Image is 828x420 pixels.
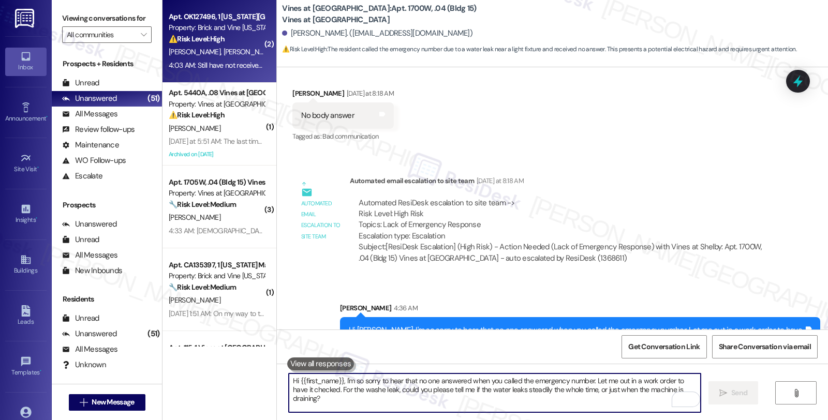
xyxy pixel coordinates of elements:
a: Leads [5,302,47,330]
div: Property: Vines at [GEOGRAPHIC_DATA] [169,99,264,110]
button: Send [708,381,759,404]
strong: ⚠️ Risk Level: High [169,110,225,119]
div: Review follow-ups [62,124,135,135]
strong: 🔧 Risk Level: Medium [169,282,236,292]
textarea: To enrich screen reader interactions, please activate Accessibility in Grammarly extension settings [289,373,701,412]
div: Maintenance [62,140,119,151]
div: No body answer [301,110,354,121]
div: 4:33 AM: [DEMOGRAPHIC_DATA] will be at the office in ten minutes [169,226,369,235]
span: Send [731,387,747,398]
div: All Messages [62,250,117,261]
div: Escalate [62,171,102,182]
div: Apt. 1705W, .04 (Bldg 15) Vines at [GEOGRAPHIC_DATA] [169,177,264,188]
div: Subject: [ResiDesk Escalation] (High Risk) - Action Needed (Lack of Emergency Response) with Vine... [359,242,764,264]
div: All Messages [62,344,117,355]
div: Unread [62,78,99,88]
div: Apt. 115, 1 Vines at [GEOGRAPHIC_DATA] [169,342,264,353]
div: Automated email escalation to site team [301,198,342,243]
div: [DATE] at 8:18 AM [344,88,394,99]
input: All communities [67,26,135,43]
div: Automated ResiDesk escalation to site team -> Risk Level: High Risk Topics: Lack of Emergency Res... [359,198,764,242]
div: Residents [52,294,162,305]
div: Unanswered [62,328,117,339]
div: [DATE] at 8:18 AM [474,175,524,186]
span: • [46,113,48,121]
i:  [792,389,800,397]
strong: ⚠️ Risk Level: High [282,45,327,53]
div: (51) [145,326,162,342]
div: Property: Brick and Vine [US_STATE] [169,271,264,281]
div: Property: Brick and Vine [US_STATE][GEOGRAPHIC_DATA] [169,22,264,33]
div: All Messages [62,109,117,119]
span: [PERSON_NAME] [169,295,220,305]
span: • [40,367,41,374]
a: Inbox [5,48,47,76]
span: New Message [92,397,134,408]
div: Apt. CA135397, 1 [US_STATE] Market [169,260,264,271]
div: Unread [62,313,99,324]
div: [DATE] 1:51 AM: On my way to the bank now will be paying my rent [DATE] Thanks [169,309,410,318]
strong: ⚠️ Risk Level: High [169,34,225,43]
div: 4:36 AM [391,303,417,313]
div: Unread [62,234,99,245]
div: Unknown [62,359,106,370]
i:  [141,31,146,39]
span: [PERSON_NAME] [224,47,275,56]
span: [PERSON_NAME] [169,124,220,133]
div: Prospects [52,200,162,211]
div: Property: Vines at [GEOGRAPHIC_DATA] [169,188,264,199]
span: • [37,164,39,171]
div: [PERSON_NAME]. ([EMAIL_ADDRESS][DOMAIN_NAME]) [282,28,472,39]
button: Get Conversation Link [622,335,706,358]
b: Vines at [GEOGRAPHIC_DATA]: Apt. 1700W, .04 (Bldg 15) Vines at [GEOGRAPHIC_DATA] [282,3,489,25]
div: Prospects + Residents [52,58,162,69]
span: Share Conversation via email [719,341,811,352]
div: New Inbounds [62,265,122,276]
div: Tagged as: [292,129,394,144]
div: Apt. 5440A, .08 Vines at [GEOGRAPHIC_DATA] [169,87,264,98]
div: WO Follow-ups [62,155,126,166]
span: • [36,215,37,222]
div: Hi [PERSON_NAME], I'm so sorry to hear that no one answered when you called the emergency number.... [349,325,804,347]
a: Buildings [5,251,47,279]
div: Automated email escalation to site team [350,175,773,190]
div: Archived on [DATE] [168,148,265,161]
a: Templates • [5,353,47,381]
strong: 🔧 Risk Level: Medium [169,200,236,209]
div: [PERSON_NAME] [292,88,394,102]
span: : The resident called the emergency number due to a water leak near a light fixture and received ... [282,44,796,55]
label: Viewing conversations for [62,10,152,26]
div: 4:03 AM: Still have not received an email response. [169,61,320,70]
div: [PERSON_NAME] [340,303,820,317]
span: [PERSON_NAME] [169,47,224,56]
a: Site Visit • [5,149,47,177]
span: Get Conversation Link [628,341,700,352]
div: Unanswered [62,93,117,104]
button: Share Conversation via email [712,335,818,358]
div: (51) [145,91,162,107]
img: ResiDesk Logo [15,9,36,28]
span: [PERSON_NAME] [169,213,220,222]
div: Apt. OK127496, 1 [US_STATE][GEOGRAPHIC_DATA] [169,11,264,22]
a: Insights • [5,200,47,228]
span: Bad communication [322,132,378,141]
div: Unanswered [62,219,117,230]
i:  [719,389,727,397]
i:  [80,398,87,407]
button: New Message [69,394,145,411]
